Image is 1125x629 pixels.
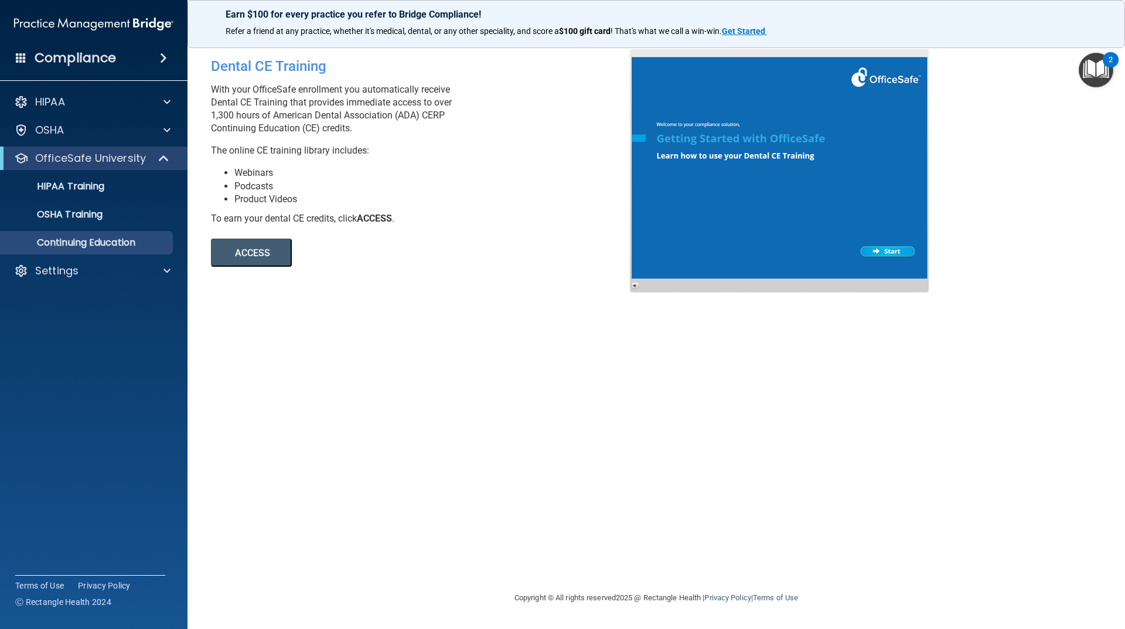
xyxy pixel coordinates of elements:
b: ACCESS [357,213,392,224]
span: ! That's what we call a win-win. [611,26,722,36]
div: 2 [1109,60,1113,75]
p: Continuing Education [8,237,168,249]
p: Earn $100 for every practice you refer to Bridge Compliance! [226,9,1087,20]
a: HIPAA [14,95,171,109]
li: Product Videos [234,193,639,206]
h4: Compliance [35,50,116,66]
img: PMB logo [14,12,173,36]
p: HIPAA [35,95,65,109]
div: Copyright © All rights reserved 2025 @ Rectangle Health | | [442,579,870,617]
p: OSHA Training [8,209,103,220]
a: Get Started [722,26,767,36]
strong: Get Started [722,26,765,36]
p: OSHA [35,123,64,137]
p: Settings [35,264,79,278]
a: Settings [14,264,171,278]
a: OfficeSafe University [14,151,170,165]
div: To earn your dental CE credits, click . [211,212,639,225]
button: Open Resource Center, 2 new notifications [1079,53,1113,87]
a: Privacy Policy [704,593,751,602]
a: Privacy Policy [78,580,131,591]
p: HIPAA Training [8,181,104,192]
li: Podcasts [234,180,639,193]
span: Refer a friend at any practice, whether it's medical, dental, or any other speciality, and score a [226,26,559,36]
li: Webinars [234,166,639,179]
p: OfficeSafe University [35,151,146,165]
button: ACCESS [211,239,292,267]
a: OSHA [14,123,171,137]
a: Terms of Use [753,593,798,602]
span: Ⓒ Rectangle Health 2024 [15,596,111,608]
a: Terms of Use [15,580,64,591]
a: ACCESS [211,249,531,258]
strong: $100 gift card [559,26,611,36]
div: Dental CE Training [211,49,639,83]
p: The online CE training library includes: [211,144,639,157]
p: With your OfficeSafe enrollment you automatically receive Dental CE Training that provides immedi... [211,83,639,135]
